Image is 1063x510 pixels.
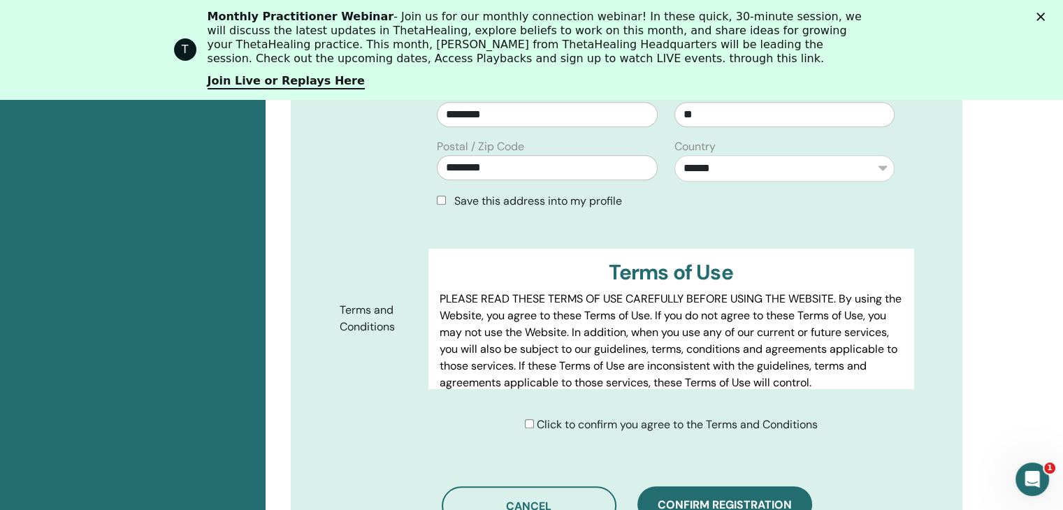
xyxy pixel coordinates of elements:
[440,291,902,391] p: PLEASE READ THESE TERMS OF USE CAREFULLY BEFORE USING THE WEBSITE. By using the Website, you agre...
[454,194,622,208] span: Save this address into my profile
[208,10,867,66] div: - Join us for our monthly connection webinar! In these quick, 30-minute session, we will discuss ...
[208,10,394,23] b: Monthly Practitioner Webinar
[1015,462,1049,496] iframe: Intercom live chat
[174,38,196,61] div: Profile image for ThetaHealing
[437,138,524,155] label: Postal / Zip Code
[1044,462,1055,474] span: 1
[440,260,902,285] h3: Terms of Use
[674,138,716,155] label: Country
[537,417,818,432] span: Click to confirm you agree to the Terms and Conditions
[208,74,365,89] a: Join Live or Replays Here
[1036,13,1050,21] div: Fechar
[329,297,428,340] label: Terms and Conditions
